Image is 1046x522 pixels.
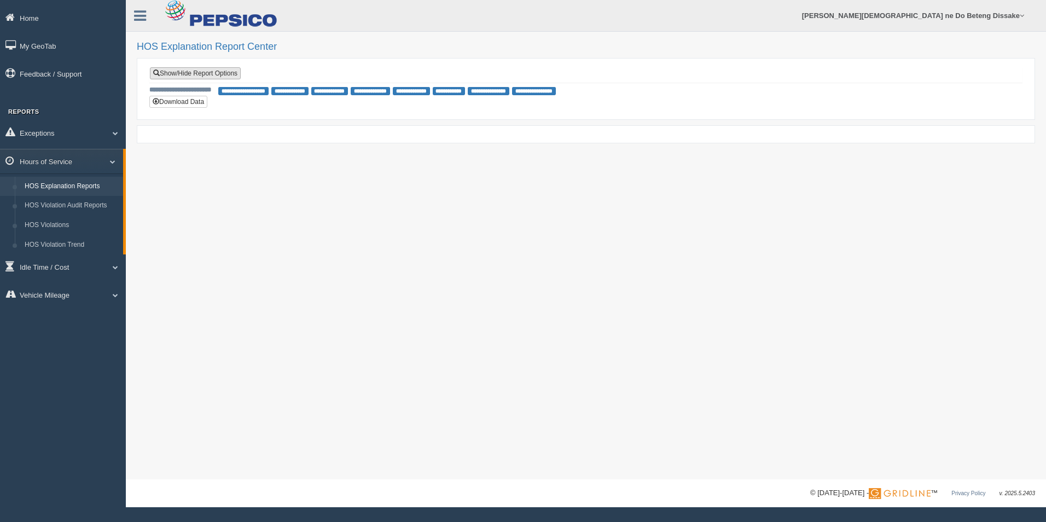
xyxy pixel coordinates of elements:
a: HOS Violation Audit Reports [20,196,123,216]
a: HOS Explanation Reports [20,177,123,196]
h2: HOS Explanation Report Center [137,42,1035,53]
a: HOS Violations [20,216,123,235]
a: Show/Hide Report Options [150,67,241,79]
div: © [DATE]-[DATE] - ™ [810,488,1035,499]
a: Privacy Policy [951,490,985,496]
span: v. 2025.5.2403 [999,490,1035,496]
button: Download Data [149,96,207,108]
img: Gridline [869,488,931,499]
a: HOS Violation Trend [20,235,123,255]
